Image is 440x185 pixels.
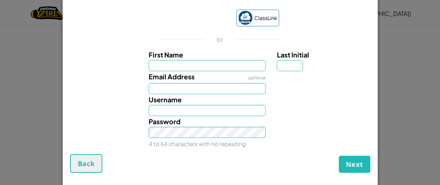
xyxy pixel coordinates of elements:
[149,95,182,104] span: Username
[158,10,233,27] iframe: Sign in with Google Button
[248,75,266,80] span: optional
[339,156,370,173] button: Next
[254,13,277,23] span: ClassLink
[238,11,252,25] img: classlink-logo-small.png
[216,35,224,44] p: or
[149,117,181,126] span: Password
[346,160,363,169] span: Next
[149,140,246,147] small: 4 to 64 characters with no repeating
[78,159,95,168] span: Back
[149,50,183,59] span: First Name
[149,72,195,81] span: Email Address
[70,154,103,173] button: Back
[277,50,309,59] span: Last Initial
